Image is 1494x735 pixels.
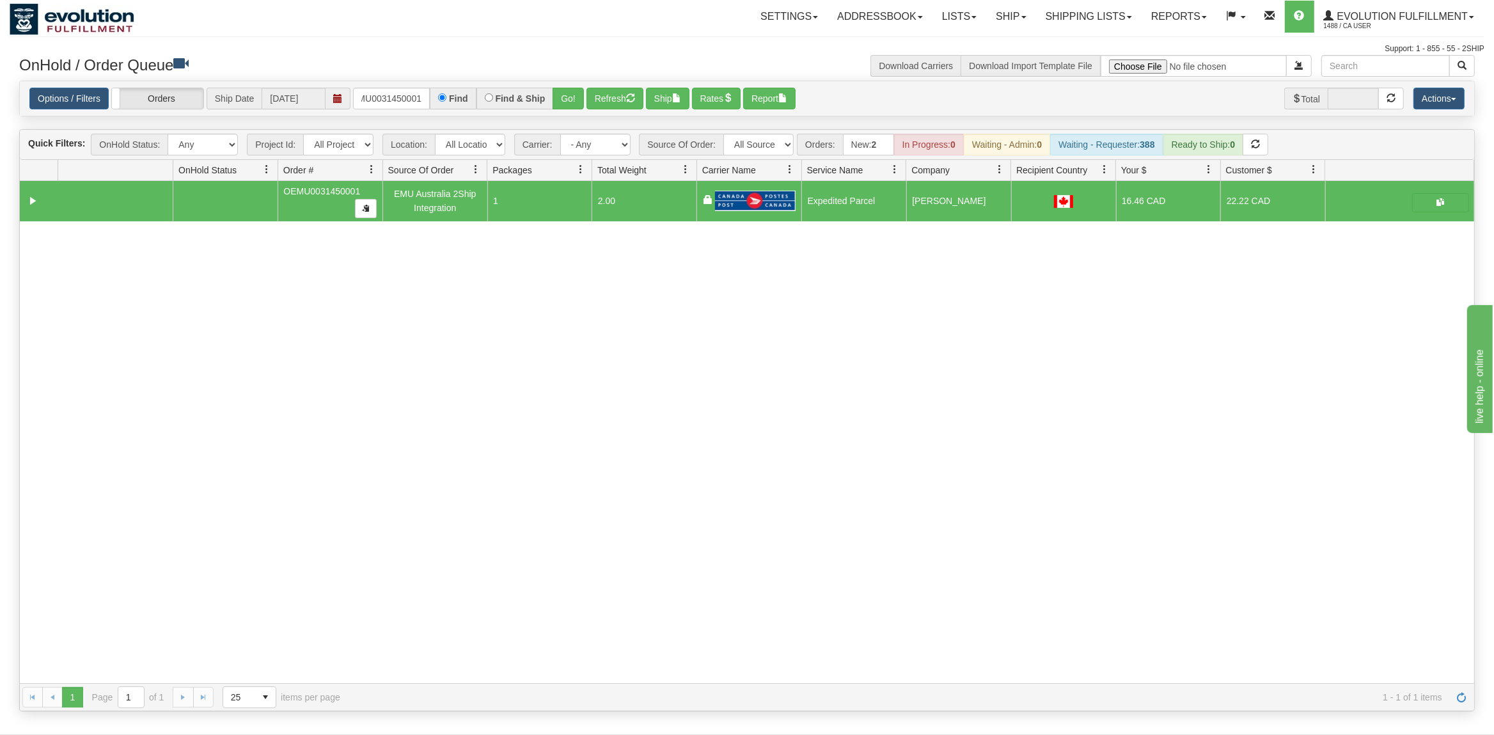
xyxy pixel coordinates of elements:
[1303,159,1325,180] a: Customer $ filter column settings
[964,134,1050,155] div: Waiting - Admin:
[639,134,723,155] span: Source Of Order:
[449,94,468,103] label: Find
[553,88,584,109] button: Go!
[112,88,203,109] label: Orders
[879,61,953,71] a: Download Carriers
[911,164,950,177] span: Company
[702,164,756,177] span: Carrier Name
[1334,11,1468,22] span: Evolution Fulfillment
[223,686,340,708] span: items per page
[361,159,382,180] a: Order # filter column settings
[598,196,615,206] span: 2.00
[586,88,643,109] button: Refresh
[1054,195,1073,208] img: CA
[570,159,592,180] a: Packages filter column settings
[828,1,932,33] a: Addressbook
[465,159,487,180] a: Source Of Order filter column settings
[780,159,801,180] a: Carrier Name filter column settings
[894,134,964,155] div: In Progress:
[989,159,1010,180] a: Company filter column settings
[283,186,360,196] span: OEMU0031450001
[675,159,696,180] a: Total Weight filter column settings
[1412,193,1469,212] button: Shipping Documents
[1163,134,1244,155] div: Ready to Ship:
[20,130,1474,160] div: grid toolbar
[19,55,737,74] h3: OnHold / Order Queue
[1324,20,1420,33] span: 1488 / CA User
[388,187,482,216] div: EMU Australia 2Ship Integration
[797,134,843,155] span: Orders:
[355,199,377,218] button: Copy to clipboard
[1116,181,1221,222] td: 16.46 CAD
[1465,302,1493,432] iframe: chat widget
[1449,55,1475,77] button: Search
[223,686,276,708] span: Page sizes drop down
[1101,55,1287,77] input: Import
[118,687,144,707] input: Page 1
[597,164,647,177] span: Total Weight
[969,61,1092,71] a: Download Import Template File
[29,88,109,109] a: Options / Filters
[801,181,906,222] td: Expedited Parcel
[1451,687,1472,707] a: Refresh
[884,159,906,180] a: Service Name filter column settings
[1284,88,1328,109] span: Total
[751,1,828,33] a: Settings
[986,1,1035,33] a: Ship
[247,134,303,155] span: Project Id:
[1121,164,1147,177] span: Your $
[28,137,85,150] label: Quick Filters:
[10,8,118,23] div: live help - online
[1142,1,1216,33] a: Reports
[493,196,498,206] span: 1
[1094,159,1115,180] a: Recipient Country filter column settings
[872,139,877,150] strong: 2
[388,164,454,177] span: Source Of Order
[382,134,435,155] span: Location:
[1321,55,1450,77] input: Search
[843,134,894,155] div: New:
[1050,134,1163,155] div: Waiting - Requester:
[1230,139,1235,150] strong: 0
[358,692,1442,702] span: 1 - 1 of 1 items
[353,88,430,109] input: Order #
[255,687,276,707] span: select
[807,164,863,177] span: Service Name
[715,191,796,211] img: Canada Post
[1314,1,1484,33] a: Evolution Fulfillment 1488 / CA User
[906,181,1011,222] td: [PERSON_NAME]
[10,3,134,35] img: logo1488.jpg
[283,164,313,177] span: Order #
[950,139,955,150] strong: 0
[492,164,531,177] span: Packages
[91,134,168,155] span: OnHold Status:
[178,164,237,177] span: OnHold Status
[207,88,262,109] span: Ship Date
[231,691,248,704] span: 25
[646,88,689,109] button: Ship
[1199,159,1220,180] a: Your $ filter column settings
[1226,164,1272,177] span: Customer $
[1140,139,1154,150] strong: 388
[496,94,546,103] label: Find & Ship
[1036,1,1142,33] a: Shipping lists
[25,193,41,209] a: Collapse
[514,134,560,155] span: Carrier:
[256,159,278,180] a: OnHold Status filter column settings
[92,686,164,708] span: Page of 1
[62,687,83,707] span: Page 1
[743,88,796,109] button: Report
[1413,88,1465,109] button: Actions
[932,1,986,33] a: Lists
[1037,139,1042,150] strong: 0
[1016,164,1087,177] span: Recipient Country
[692,88,741,109] button: Rates
[10,43,1484,54] div: Support: 1 - 855 - 55 - 2SHIP
[1220,181,1325,222] td: 22.22 CAD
